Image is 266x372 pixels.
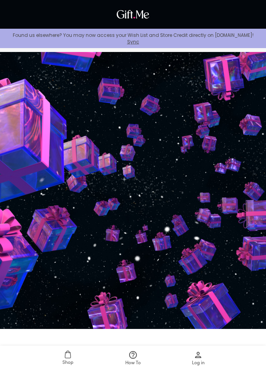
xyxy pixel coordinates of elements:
img: GiftMe Logo [115,8,151,21]
p: Found us elsewhere? You may now access your Wish List and Store Credit directly on [DOMAIN_NAME]! [6,32,260,45]
a: Shop [35,346,100,372]
a: Log in [166,346,231,372]
span: Shop [62,359,73,367]
a: Sync [127,38,139,45]
span: How To [125,360,141,367]
span: Log in [192,360,205,367]
a: How To [100,346,166,372]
